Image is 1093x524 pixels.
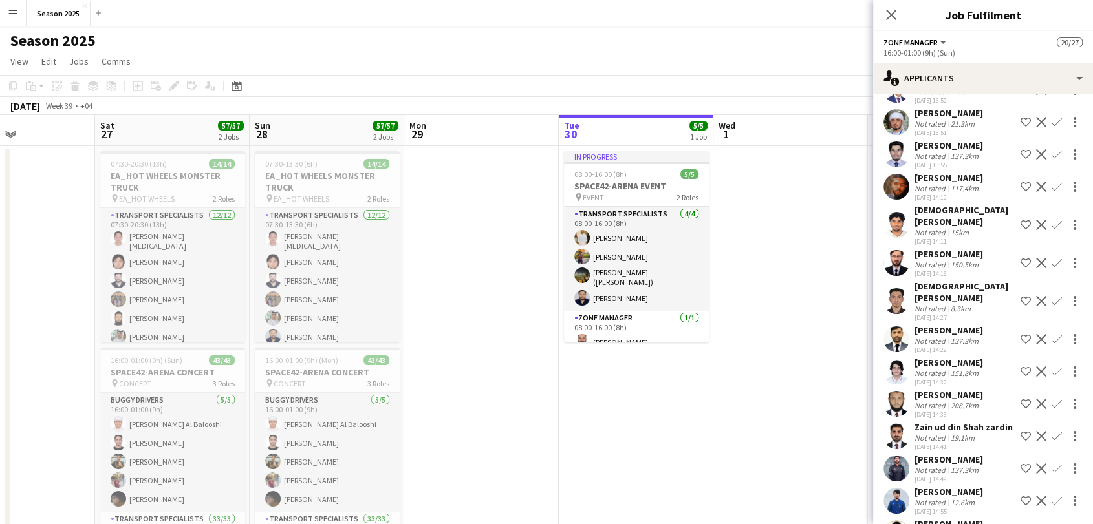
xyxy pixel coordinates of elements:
div: 15km [948,227,971,237]
div: [PERSON_NAME] [914,107,983,119]
div: Not rated [914,183,948,193]
a: Edit [36,53,61,70]
a: View [5,53,34,70]
div: [DATE] 13:51 [914,129,983,137]
div: 117.4km [948,183,981,193]
div: [DATE] 14:16 [914,269,983,278]
div: 208.7km [948,401,981,410]
div: Not rated [914,151,948,161]
div: Applicants [873,63,1093,94]
div: 16:00-01:00 (9h) (Sun) [883,48,1083,58]
div: [DEMOGRAPHIC_DATA][PERSON_NAME] [914,280,1015,304]
div: [DEMOGRAPHIC_DATA][PERSON_NAME] [914,204,1015,227]
div: [DATE] 14:10 [914,193,983,202]
div: [PERSON_NAME] [914,324,983,336]
div: Not rated [914,401,948,410]
div: 137.3km [948,465,981,475]
div: [DATE] 13:55 [914,161,983,169]
div: [PERSON_NAME] [914,172,983,183]
span: Week 39 [43,101,75,110]
div: [DATE] 14:33 [914,410,983,419]
div: Not rated [914,368,948,378]
a: Comms [96,53,136,70]
span: Edit [41,56,56,67]
div: [PERSON_NAME] [914,248,983,260]
div: [DATE] 14:49 [914,475,983,483]
h1: Season 2025 [10,31,96,50]
div: [DATE] 14:32 [914,378,983,386]
div: Not rated [914,227,948,237]
span: View [10,56,28,67]
div: Not rated [914,465,948,475]
span: Comms [102,56,131,67]
div: Not rated [914,498,948,507]
div: [DATE] 14:55 [914,507,983,516]
div: Not rated [914,433,948,443]
div: [PERSON_NAME] [914,389,983,401]
button: Season 2025 [27,1,91,26]
h3: Job Fulfilment [873,6,1093,23]
div: +04 [80,101,92,110]
div: 21.3km [948,119,977,129]
div: [DATE] [10,100,40,112]
div: [DATE] 14:11 [914,237,1015,246]
div: Not rated [914,304,948,313]
button: Zone Manager [883,37,948,47]
span: 20/27 [1057,37,1083,47]
div: [PERSON_NAME] [914,357,983,368]
div: Not rated [914,119,948,129]
div: Not rated [914,260,948,269]
div: [DATE] 14:29 [914,346,983,354]
div: 8.3km [948,304,973,313]
div: 151.8km [948,368,981,378]
div: [DATE] 14:27 [914,313,1015,322]
span: Zone Manager [883,37,938,47]
div: 137.3km [948,151,981,161]
a: Jobs [64,53,94,70]
div: Zain ud din Shah zardin [914,421,1013,433]
div: 150.5km [948,260,981,269]
div: 12.6km [948,498,977,507]
div: [PERSON_NAME] [914,454,983,465]
div: [PERSON_NAME] [914,486,983,498]
div: [PERSON_NAME] [914,140,983,151]
div: 19.1km [948,433,977,443]
span: Jobs [69,56,89,67]
div: [DATE] 13:50 [914,96,983,105]
div: [DATE] 14:41 [914,443,1013,451]
div: 137.3km [948,336,981,346]
div: Not rated [914,336,948,346]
